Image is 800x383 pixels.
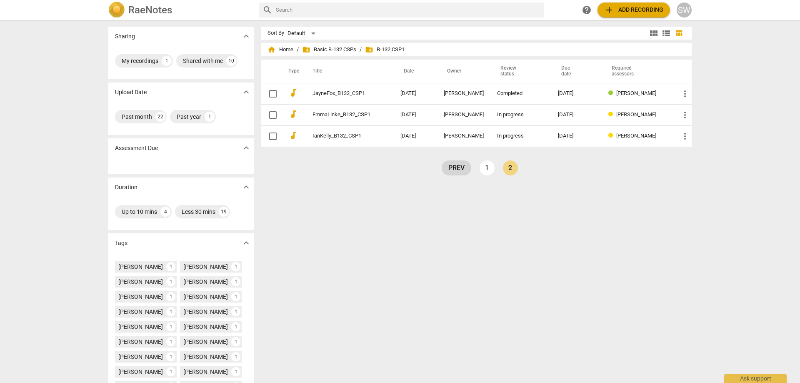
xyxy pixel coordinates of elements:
[297,47,299,53] span: /
[183,338,228,346] div: [PERSON_NAME]
[205,112,215,122] div: 1
[183,353,228,361] div: [PERSON_NAME]
[262,5,272,15] span: search
[442,160,471,175] a: prev
[608,90,616,96] span: Review status: completed
[608,111,616,118] span: Review status: in progress
[394,83,437,104] td: [DATE]
[604,5,663,15] span: Add recording
[166,337,175,346] div: 1
[647,27,660,40] button: Tile view
[608,133,616,139] span: Review status: in progress
[365,45,373,54] span: folder_shared
[162,56,172,66] div: 1
[497,90,545,97] div: Completed
[166,367,175,376] div: 1
[122,113,152,121] div: Past month
[680,110,690,120] span: more_vert
[302,45,310,54] span: folder_shared
[240,86,252,98] button: Show more
[166,277,175,286] div: 1
[240,181,252,193] button: Show more
[231,292,240,301] div: 1
[394,104,437,125] td: [DATE]
[312,133,370,139] a: IanKelly_B132_CSP1
[166,322,175,331] div: 1
[312,112,370,118] a: EmmaLinke_B132_CSP1
[155,112,165,122] div: 22
[287,27,318,40] div: Default
[118,323,163,331] div: [PERSON_NAME]
[118,308,163,316] div: [PERSON_NAME]
[241,238,251,248] span: expand_more
[241,87,251,97] span: expand_more
[604,5,614,15] span: add
[166,262,175,271] div: 1
[394,125,437,147] td: [DATE]
[241,182,251,192] span: expand_more
[231,337,240,346] div: 1
[118,338,163,346] div: [PERSON_NAME]
[267,45,276,54] span: home
[177,113,201,121] div: Past year
[183,293,228,301] div: [PERSON_NAME]
[672,27,685,40] button: Table view
[267,45,293,54] span: Home
[166,352,175,361] div: 1
[183,323,228,331] div: [PERSON_NAME]
[444,112,484,118] div: [PERSON_NAME]
[602,60,673,83] th: Required assessors
[231,277,240,286] div: 1
[241,143,251,153] span: expand_more
[365,45,405,54] span: B-132 CSP1
[558,112,595,118] div: [DATE]
[183,57,223,65] div: Shared with me
[579,3,594,18] a: Help
[231,262,240,271] div: 1
[437,60,490,83] th: Owner
[276,3,541,17] input: Search
[394,60,437,83] th: Date
[226,56,236,66] div: 10
[240,30,252,43] button: Show more
[231,352,240,361] div: 1
[118,368,163,376] div: [PERSON_NAME]
[183,368,228,376] div: [PERSON_NAME]
[166,292,175,301] div: 1
[680,89,690,99] span: more_vert
[240,237,252,249] button: Show more
[360,47,362,53] span: /
[558,90,595,97] div: [DATE]
[288,109,298,119] span: audiotrack
[183,263,228,271] div: [PERSON_NAME]
[616,133,656,139] span: [PERSON_NAME]
[183,278,228,286] div: [PERSON_NAME]
[231,322,240,331] div: 1
[219,207,229,217] div: 19
[118,263,163,271] div: [PERSON_NAME]
[724,374,787,383] div: Ask support
[497,112,545,118] div: In progress
[115,32,135,41] p: Sharing
[677,3,692,18] button: SW
[551,60,602,83] th: Due date
[282,60,302,83] th: Type
[497,133,545,139] div: In progress
[231,367,240,376] div: 1
[661,28,671,38] span: view_list
[660,27,672,40] button: List view
[582,5,592,15] span: help
[240,142,252,154] button: Show more
[267,30,284,36] div: Sort By
[616,90,656,96] span: [PERSON_NAME]
[616,111,656,118] span: [PERSON_NAME]
[115,88,147,97] p: Upload Date
[597,3,670,18] button: Upload
[231,307,240,316] div: 1
[288,130,298,140] span: audiotrack
[182,208,215,216] div: Less 30 mins
[558,133,595,139] div: [DATE]
[302,45,356,54] span: Basic B-132 CSPs
[444,133,484,139] div: [PERSON_NAME]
